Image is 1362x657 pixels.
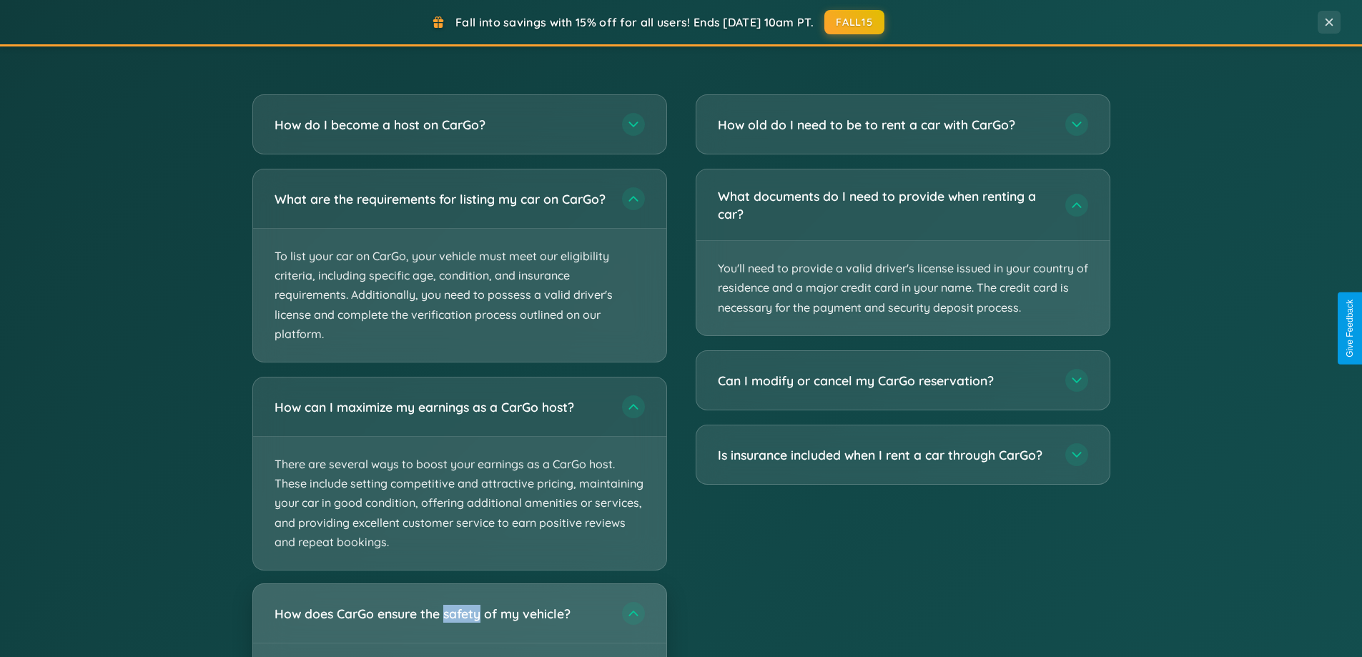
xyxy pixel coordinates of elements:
[718,116,1051,134] h3: How old do I need to be to rent a car with CarGo?
[718,446,1051,464] h3: Is insurance included when I rent a car through CarGo?
[275,116,608,134] h3: How do I become a host on CarGo?
[253,229,666,362] p: To list your car on CarGo, your vehicle must meet our eligibility criteria, including specific ag...
[275,605,608,623] h3: How does CarGo ensure the safety of my vehicle?
[455,15,814,29] span: Fall into savings with 15% off for all users! Ends [DATE] 10am PT.
[1345,300,1355,357] div: Give Feedback
[718,187,1051,222] h3: What documents do I need to provide when renting a car?
[718,372,1051,390] h3: Can I modify or cancel my CarGo reservation?
[824,10,884,34] button: FALL15
[253,437,666,570] p: There are several ways to boost your earnings as a CarGo host. These include setting competitive ...
[275,190,608,208] h3: What are the requirements for listing my car on CarGo?
[275,398,608,416] h3: How can I maximize my earnings as a CarGo host?
[696,241,1110,335] p: You'll need to provide a valid driver's license issued in your country of residence and a major c...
